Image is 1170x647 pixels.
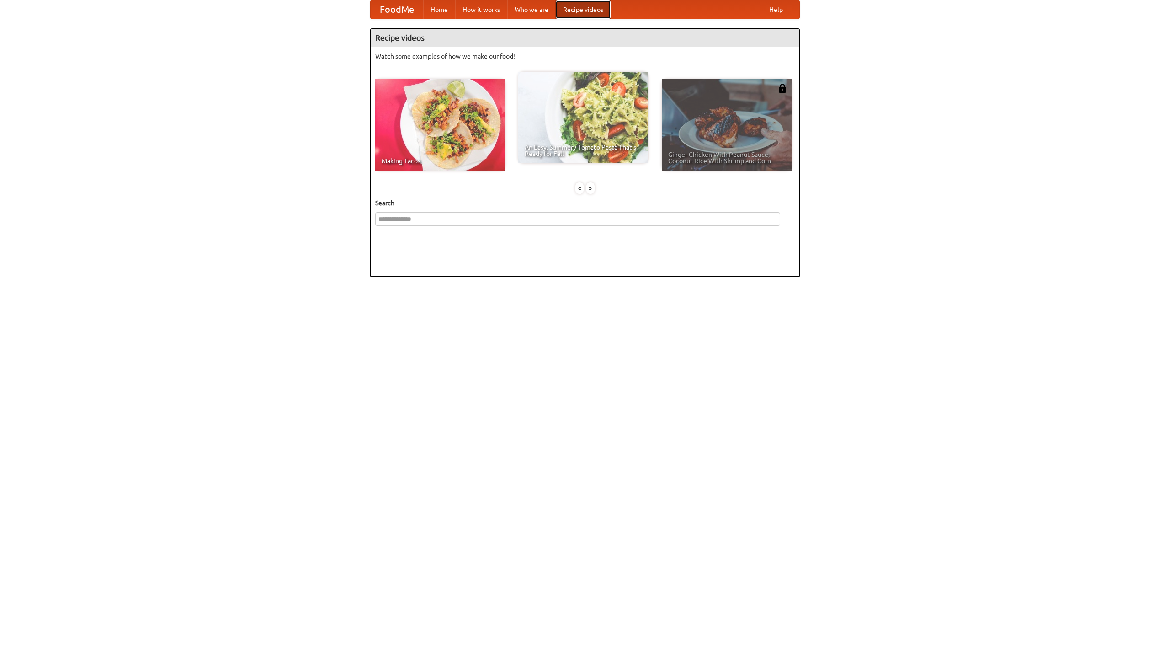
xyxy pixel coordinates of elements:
p: Watch some examples of how we make our food! [375,52,795,61]
a: How it works [455,0,507,19]
h4: Recipe videos [371,29,799,47]
img: 483408.png [778,84,787,93]
a: An Easy, Summery Tomato Pasta That's Ready for Fall [518,72,648,163]
a: FoodMe [371,0,423,19]
a: Making Tacos [375,79,505,171]
div: » [586,182,595,194]
span: Making Tacos [382,158,499,164]
span: An Easy, Summery Tomato Pasta That's Ready for Fall [525,144,642,157]
a: Who we are [507,0,556,19]
a: Recipe videos [556,0,611,19]
h5: Search [375,198,795,208]
a: Help [762,0,790,19]
div: « [575,182,584,194]
a: Home [423,0,455,19]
